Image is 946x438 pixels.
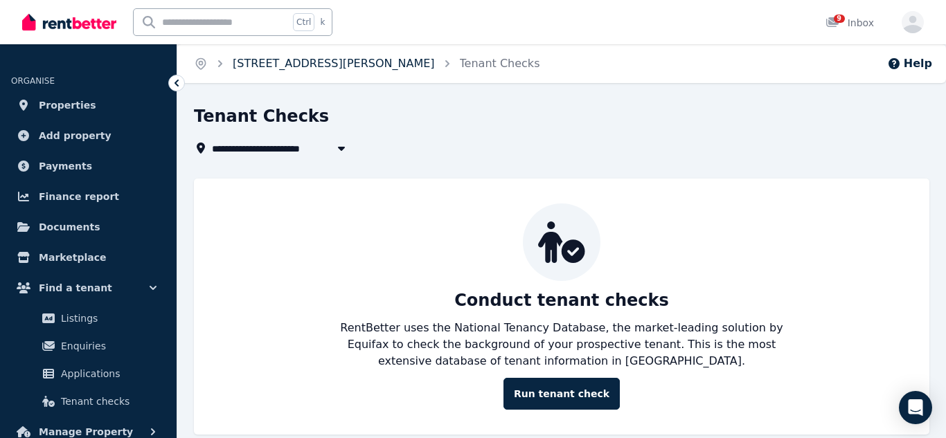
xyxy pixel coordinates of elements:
[329,320,794,369] p: RentBetter uses the National Tenancy Database, the market-leading solution by Equifax to check th...
[11,244,166,271] a: Marketplace
[61,365,154,382] span: Applications
[39,158,92,174] span: Payments
[834,15,845,23] span: 9
[460,57,540,70] a: Tenant Checks
[899,391,932,424] div: Open Intercom Messenger
[194,105,329,127] h1: Tenant Checks
[320,17,325,28] span: k
[17,360,160,387] a: Applications
[39,219,100,235] span: Documents
[39,249,106,266] span: Marketplace
[11,213,166,241] a: Documents
[61,310,154,327] span: Listings
[11,91,166,119] a: Properties
[39,280,112,296] span: Find a tenant
[17,304,160,332] a: Listings
[11,183,166,210] a: Finance report
[233,57,435,70] a: [STREET_ADDRESS][PERSON_NAME]
[61,393,154,410] span: Tenant checks
[39,188,119,205] span: Finance report
[11,76,55,86] span: ORGANISE
[17,387,160,415] a: Tenant checks
[454,289,669,311] p: Conduct tenant checks
[11,152,166,180] a: Payments
[503,378,620,410] a: Run tenant check
[11,122,166,149] a: Add property
[177,44,556,83] nav: Breadcrumb
[22,12,116,33] img: RentBetter
[17,332,160,360] a: Enquiries
[887,55,932,72] button: Help
[293,13,314,31] span: Ctrl
[39,127,111,144] span: Add property
[39,97,96,113] span: Properties
[11,274,166,302] button: Find a tenant
[825,16,874,30] div: Inbox
[61,338,154,354] span: Enquiries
